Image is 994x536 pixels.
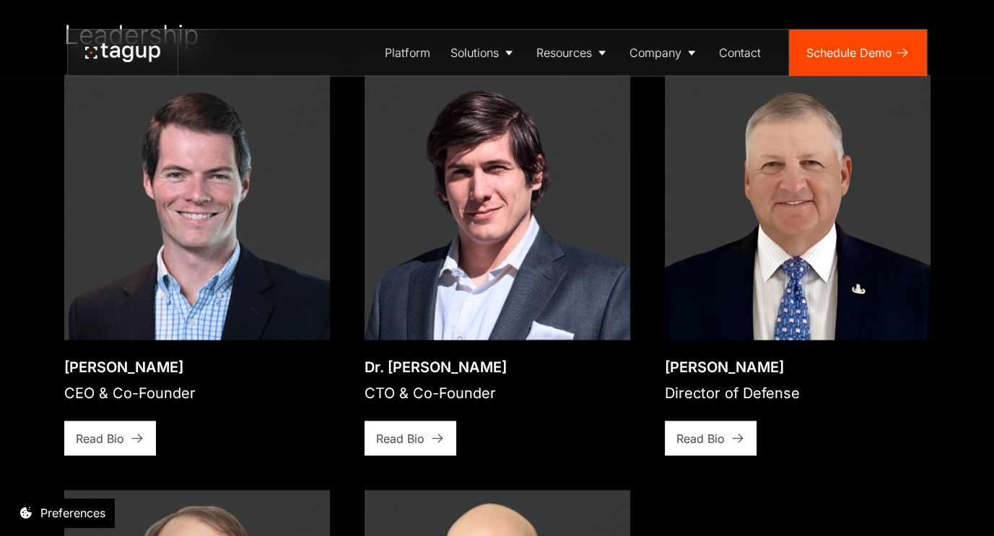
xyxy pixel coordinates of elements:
a: Read Bio [365,421,456,455]
a: Open bio popup [64,74,330,340]
div: Read Bio [76,429,124,447]
div: Preferences [40,504,105,522]
div: [PERSON_NAME] [64,357,196,377]
a: Company [619,30,709,76]
div: Dr. [PERSON_NAME] [365,357,507,377]
div: Solutions [450,44,499,61]
div: Resources [536,44,592,61]
div: Open bio popup [364,339,365,340]
a: Open bio popup [665,74,930,340]
a: Schedule Demo [789,30,927,76]
div: Read Bio [676,429,725,447]
div: Company [629,44,681,61]
div: Open bio popup [664,339,665,340]
img: Paul Plemmons [665,74,930,340]
div: Schedule Demo [806,44,892,61]
a: Read Bio [64,421,156,455]
div: Platform [385,44,430,61]
div: [PERSON_NAME] [665,357,800,377]
img: Dr. Will Vega-Brown [365,74,630,340]
img: Jon Garrity [64,74,330,340]
a: Solutions [440,30,526,76]
a: Resources [526,30,619,76]
a: Open bio popup [365,74,630,340]
div: Contact [719,44,761,61]
a: Platform [375,30,440,76]
div: Director of Defense [665,383,800,403]
a: Read Bio [665,421,757,455]
div: Read Bio [376,429,424,447]
div: CTO & Co-Founder [365,383,507,403]
a: Contact [709,30,771,76]
div: CEO & Co-Founder [64,383,196,403]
